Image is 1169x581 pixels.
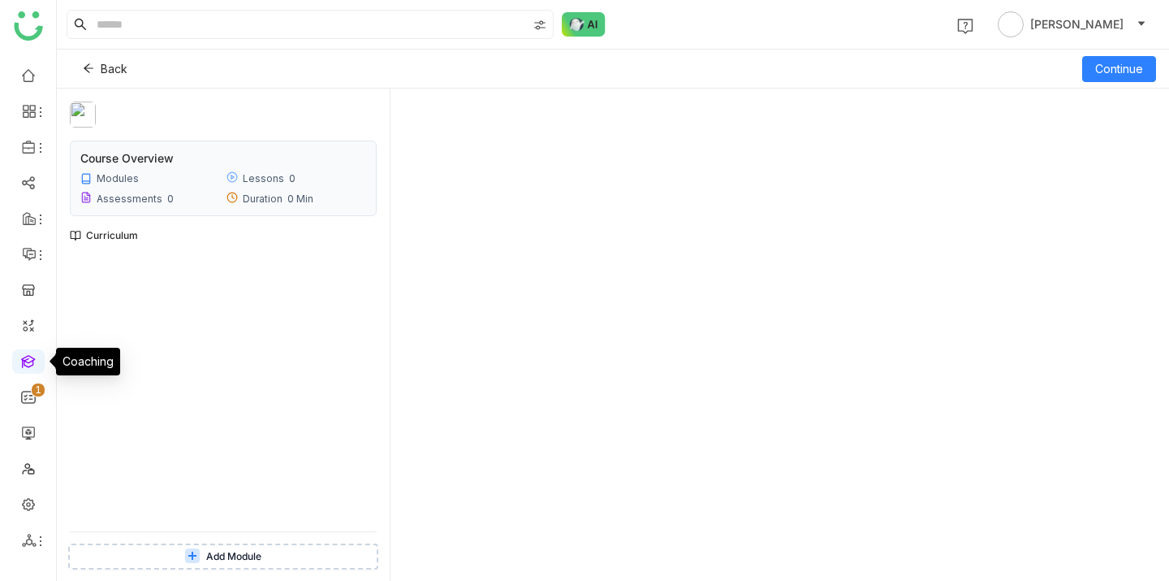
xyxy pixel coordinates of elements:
div: Assessments [97,193,162,205]
span: Back [101,60,127,78]
div: Duration [243,193,283,205]
button: Back [70,56,140,82]
div: Course Overview [80,151,174,165]
div: 0 [289,172,295,184]
div: Lessons [243,172,284,184]
div: Modules [97,172,139,184]
button: [PERSON_NAME] [994,11,1150,37]
span: Add Module [206,549,261,565]
img: avatar [998,11,1024,37]
div: Curriculum [70,229,138,241]
div: Coaching [56,348,120,375]
img: ask-buddy-normal.svg [562,12,606,37]
span: Continue [1095,60,1143,78]
img: logo [14,11,43,41]
div: 0 [167,193,174,205]
nz-badge-sup: 1 [32,384,45,397]
img: search-type.svg [533,19,546,32]
img: help.svg [957,18,973,34]
button: Add Module [68,544,378,570]
span: [PERSON_NAME] [1030,15,1124,33]
p: 1 [35,382,41,398]
button: Continue [1082,56,1156,82]
div: 0 Min [287,193,313,205]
